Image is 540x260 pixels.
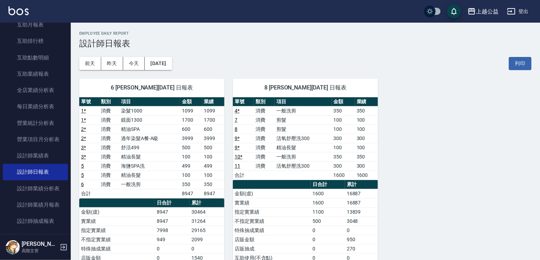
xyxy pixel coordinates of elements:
[99,161,120,171] td: 消費
[332,115,355,125] td: 100
[202,106,224,115] td: 1099
[202,97,224,106] th: 業績
[447,4,461,18] button: save
[254,143,275,152] td: 消費
[22,248,58,254] p: 高階主管
[202,161,224,171] td: 499
[180,161,202,171] td: 499
[190,198,224,208] th: 累計
[3,115,68,131] a: 營業統計分析表
[79,39,532,48] h3: 設計師日報表
[99,180,120,189] td: 消費
[119,171,180,180] td: 精油長髮
[180,143,202,152] td: 500
[81,172,84,178] a: 5
[119,134,180,143] td: 過年染髮A餐-A級
[79,31,532,36] h2: Employee Daily Report
[275,143,332,152] td: 精油長髮
[190,226,224,235] td: 29165
[355,152,378,161] td: 350
[355,125,378,134] td: 100
[190,207,224,216] td: 30464
[155,244,190,253] td: 0
[79,226,155,235] td: 指定實業績
[275,134,332,143] td: 活氧舒壓洗300
[202,115,224,125] td: 1700
[180,171,202,180] td: 100
[233,189,311,198] td: 金額(虛)
[233,244,311,253] td: 店販抽成
[311,226,345,235] td: 0
[79,97,99,106] th: 單號
[180,97,202,106] th: 金額
[355,134,378,143] td: 300
[3,98,68,115] a: 每日業績分析表
[275,115,332,125] td: 剪髮
[119,152,180,161] td: 精油長髮
[101,57,123,70] button: 昨天
[476,7,499,16] div: 上越公益
[345,180,378,189] th: 累計
[145,57,172,70] button: [DATE]
[79,244,155,253] td: 特殊抽成業績
[99,125,120,134] td: 消費
[202,143,224,152] td: 500
[355,115,378,125] td: 100
[254,125,275,134] td: 消費
[190,216,224,226] td: 31264
[509,57,532,70] button: 列印
[311,198,345,207] td: 1600
[3,131,68,148] a: 營業項目月分析表
[275,106,332,115] td: 一般洗剪
[6,240,20,254] img: Person
[99,115,120,125] td: 消費
[155,235,190,244] td: 949
[254,97,275,106] th: 類別
[119,161,180,171] td: 海鹽SPA洗
[233,207,311,216] td: 指定實業績
[233,171,254,180] td: 合計
[465,4,501,19] button: 上越公益
[233,97,254,106] th: 單號
[233,198,311,207] td: 實業績
[202,134,224,143] td: 3999
[345,235,378,244] td: 950
[355,171,378,180] td: 1600
[202,152,224,161] td: 100
[233,235,311,244] td: 店販金額
[180,115,202,125] td: 1700
[155,216,190,226] td: 8947
[3,50,68,66] a: 互助點數明細
[79,189,99,198] td: 合計
[180,125,202,134] td: 600
[311,180,345,189] th: 日合計
[3,66,68,82] a: 互助業績報表
[3,82,68,98] a: 全店業績分析表
[3,33,68,49] a: 互助排行榜
[233,226,311,235] td: 特殊抽成業績
[79,57,101,70] button: 前天
[345,244,378,253] td: 270
[345,207,378,216] td: 13839
[202,189,224,198] td: 8947
[275,97,332,106] th: 項目
[311,207,345,216] td: 1100
[275,125,332,134] td: 剪髮
[254,106,275,115] td: 消費
[119,125,180,134] td: 精油SPA
[235,126,237,132] a: 8
[254,134,275,143] td: 消費
[119,180,180,189] td: 一般洗剪
[99,134,120,143] td: 消費
[119,143,180,152] td: 舒活499
[332,171,355,180] td: 1600
[233,97,378,180] table: a dense table
[3,17,68,33] a: 互助月報表
[180,152,202,161] td: 100
[355,97,378,106] th: 業績
[355,161,378,171] td: 300
[345,226,378,235] td: 0
[190,244,224,253] td: 0
[3,197,68,213] a: 設計師業績月報表
[155,207,190,216] td: 8947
